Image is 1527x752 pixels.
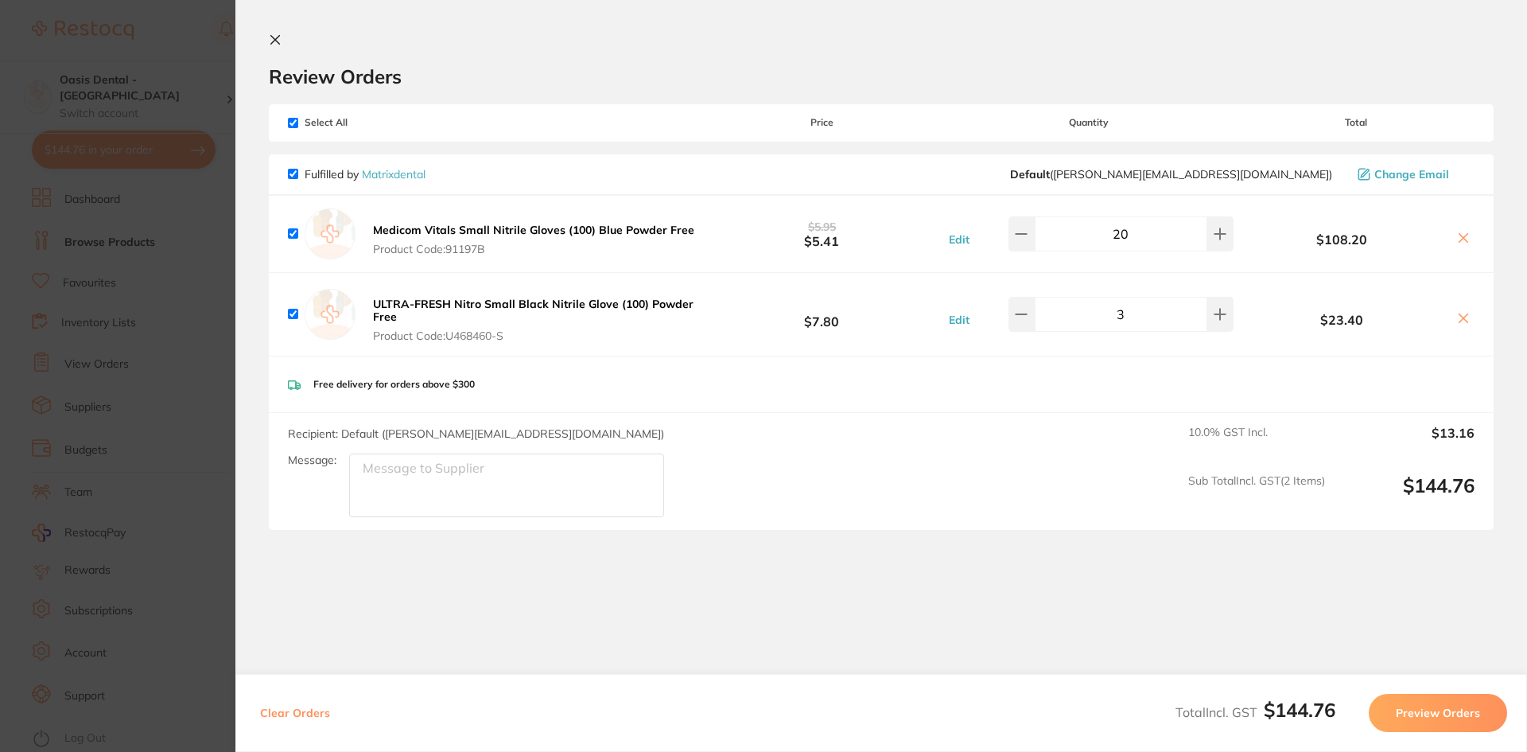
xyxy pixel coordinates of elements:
span: Price [703,117,940,128]
span: 10.0 % GST Incl. [1188,426,1325,461]
b: $23.40 [1238,313,1446,327]
b: $5.41 [703,219,940,248]
span: Total [1238,117,1475,128]
output: $13.16 [1338,426,1475,461]
b: $144.76 [1264,698,1335,722]
label: Message: [288,454,336,467]
span: Recipient: Default ( [PERSON_NAME][EMAIL_ADDRESS][DOMAIN_NAME] ) [288,427,664,441]
b: Medicom Vitals Small Nitrile Gloves (100) Blue Powder Free [373,223,694,237]
b: Default [1010,167,1050,181]
a: Matrixdental [362,167,425,181]
span: Select All [288,117,447,128]
span: Product Code: U468460-S [373,329,698,342]
button: Edit [944,232,974,247]
button: Edit [944,313,974,327]
b: $108.20 [1238,232,1446,247]
b: ULTRA-FRESH Nitro Small Black Nitrile Glove (100) Powder Free [373,297,694,324]
button: Clear Orders [255,694,335,732]
button: Preview Orders [1369,694,1507,732]
img: empty.jpg [305,208,356,259]
output: $144.76 [1338,474,1475,518]
p: Free delivery for orders above $300 [313,379,475,390]
button: Medicom Vitals Small Nitrile Gloves (100) Blue Powder Free Product Code:91197B [368,223,699,256]
span: Total Incl. GST [1175,704,1335,720]
span: Sub Total Incl. GST ( 2 Items) [1188,474,1325,518]
span: Change Email [1374,168,1449,181]
span: $5.95 [808,220,836,234]
span: Product Code: 91197B [373,243,694,255]
span: peter@matrixdental.com.au [1010,168,1332,181]
img: empty.jpg [305,289,356,340]
b: $7.80 [703,299,940,329]
button: Change Email [1353,167,1475,181]
button: ULTRA-FRESH Nitro Small Black Nitrile Glove (100) Powder Free Product Code:U468460-S [368,297,703,343]
span: Quantity [941,117,1238,128]
h2: Review Orders [269,64,1494,88]
p: Fulfilled by [305,168,425,181]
